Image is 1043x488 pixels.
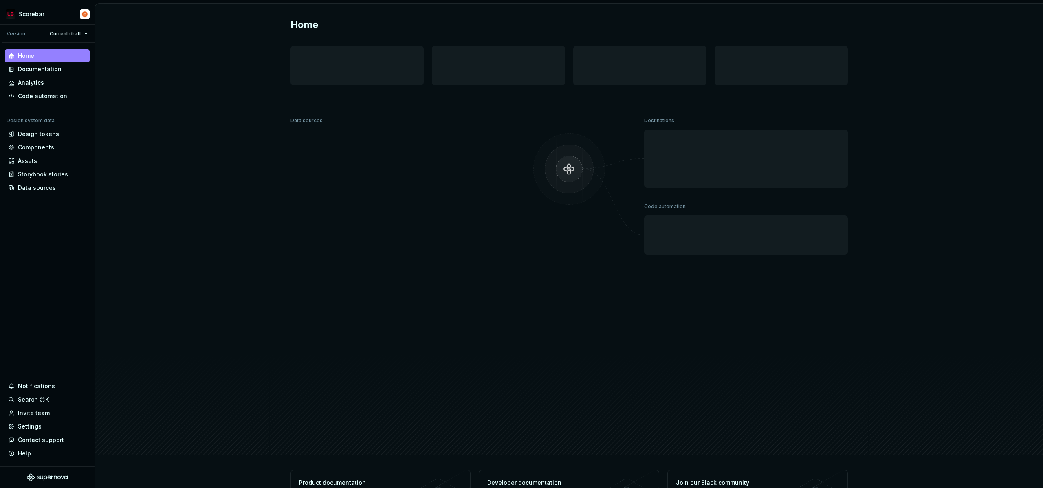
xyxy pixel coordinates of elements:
div: Code automation [18,92,67,100]
a: Components [5,141,90,154]
div: Storybook stories [18,170,68,178]
div: Settings [18,422,42,431]
div: Invite team [18,409,50,417]
button: ScorebarSYMBIO Agency Designers [2,5,93,23]
div: Documentation [18,65,62,73]
div: Contact support [18,436,64,444]
div: Design system data [7,117,55,124]
div: Version [7,31,25,37]
svg: Supernova Logo [27,473,68,481]
a: Invite team [5,407,90,420]
a: Code automation [5,90,90,103]
div: Home [18,52,34,60]
div: Analytics [18,79,44,87]
div: Help [18,449,31,457]
div: Design tokens [18,130,59,138]
a: Assets [5,154,90,167]
img: 1cfd2711-9720-4cf8-9a0a-efdc1fe4f993.png [6,9,15,19]
a: Documentation [5,63,90,76]
a: Home [5,49,90,62]
div: Components [18,143,54,152]
a: Data sources [5,181,90,194]
div: Search ⌘K [18,396,49,404]
div: Code automation [644,201,686,212]
h2: Home [290,18,318,31]
div: Developer documentation [487,479,606,487]
button: Contact support [5,433,90,446]
a: Settings [5,420,90,433]
div: Join our Slack community [676,479,794,487]
button: Notifications [5,380,90,393]
a: Analytics [5,76,90,89]
div: Notifications [18,382,55,390]
button: Search ⌘K [5,393,90,406]
div: Scorebar [19,10,44,18]
button: Current draft [46,28,91,40]
div: Data sources [18,184,56,192]
div: Destinations [644,115,674,126]
div: Data sources [290,115,323,126]
span: Current draft [50,31,81,37]
img: SYMBIO Agency Designers [80,9,90,19]
div: Assets [18,157,37,165]
a: Design tokens [5,127,90,141]
button: Help [5,447,90,460]
div: Product documentation [299,479,418,487]
a: Storybook stories [5,168,90,181]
